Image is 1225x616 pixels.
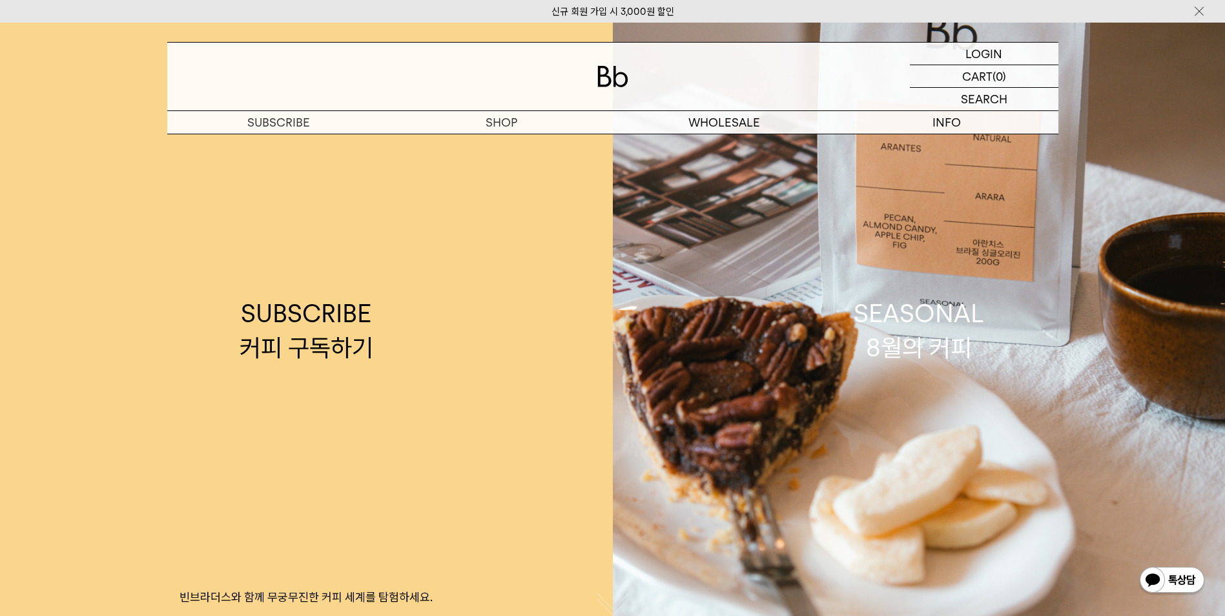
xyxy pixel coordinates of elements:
[613,111,836,134] p: WHOLESALE
[965,43,1002,65] p: LOGIN
[390,111,613,134] a: SHOP
[961,88,1007,110] p: SEARCH
[910,43,1058,65] a: LOGIN
[854,296,984,365] div: SEASONAL 8월의 커피
[240,296,373,365] div: SUBSCRIBE 커피 구독하기
[551,6,674,17] a: 신규 회원 가입 시 3,000원 할인
[993,65,1006,87] p: (0)
[1138,566,1206,597] img: 카카오톡 채널 1:1 채팅 버튼
[597,66,628,87] img: 로고
[836,111,1058,134] p: INFO
[962,65,993,87] p: CART
[910,65,1058,88] a: CART (0)
[167,111,390,134] a: SUBSCRIBE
